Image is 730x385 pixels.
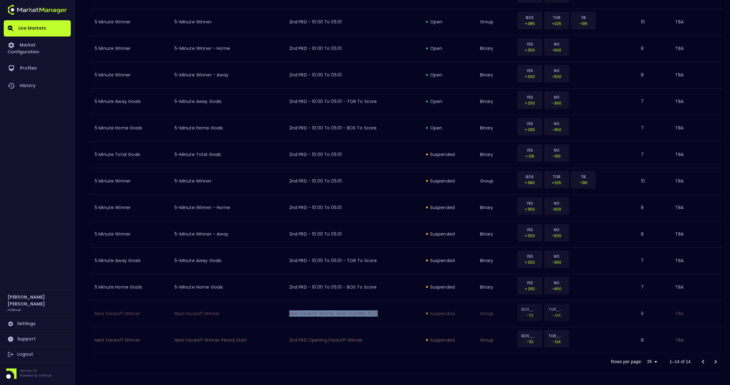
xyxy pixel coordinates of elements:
[636,35,670,62] td: 8
[548,94,565,100] p: NO
[426,204,470,211] div: suspended
[426,19,470,25] div: open
[475,274,515,300] td: binary
[426,72,470,78] div: open
[284,194,421,221] td: 2nd PRD - 10:00 to 05:01
[426,125,470,131] div: open
[426,337,470,343] div: suspended
[7,294,67,307] h2: [PERSON_NAME] [PERSON_NAME]
[636,88,670,115] td: 7
[475,35,515,62] td: binary
[170,247,284,274] td: 5-Minute Away Goals
[521,286,538,292] p: +290
[521,312,538,318] p: -112
[548,253,565,259] p: NO
[670,35,723,62] td: TBA
[521,174,538,180] p: BOS
[521,68,538,74] p: YES
[548,280,565,286] p: NO
[475,88,515,115] td: binary
[475,141,515,168] td: binary
[645,357,660,366] div: 25
[636,62,670,88] td: 8
[521,253,538,259] p: YES
[284,300,421,327] td: Next Faceoff Winner After 2nd PRD 15:02
[670,88,723,115] td: TBA
[548,15,565,21] p: TOR
[521,47,538,53] p: +350
[548,174,565,180] p: TOR
[90,168,170,194] td: 5 Minute Winner
[521,21,538,27] p: +385
[475,9,515,35] td: group
[426,98,470,105] div: open
[521,206,538,212] p: +350
[548,68,565,74] p: NO
[4,77,71,95] a: History
[575,174,592,180] p: TIE
[548,100,565,106] p: -360
[90,300,170,327] td: Next Faceoff Winner
[90,194,170,221] td: 5 Minute Winner
[521,306,538,312] p: BOS_WIN
[90,62,170,88] td: 5 Minute Winner
[475,194,515,221] td: binary
[575,21,592,27] p: -195
[4,37,71,60] a: Market Configuration
[284,9,421,35] td: 2nd PRD - 10:00 to 05:01
[170,9,284,35] td: 5-Minute Winner
[90,9,170,35] td: 5 Minute Winner
[90,221,170,247] td: 5 Minute Winner
[90,88,170,115] td: 5 Minute Away Goals
[548,121,565,127] p: NO
[284,35,421,62] td: 2nd PRD - 10:00 to 05:01
[4,368,71,379] div: Version 1.31Powered by nVenue
[475,62,515,88] td: binary
[521,280,538,286] p: YES
[636,274,670,300] td: 7
[548,233,565,239] p: -500
[548,153,565,159] p: -165
[20,368,51,373] p: Version 1.31
[170,168,284,194] td: 5-Minute Winner
[521,41,538,47] p: YES
[170,62,284,88] td: 5-Minute Winner - Away
[636,300,670,327] td: 8
[90,141,170,168] td: 5 Minute Total Goals
[575,15,592,21] p: TIE
[636,247,670,274] td: 7
[90,247,170,274] td: 5 Minute Away Goals
[426,310,470,317] div: suspended
[548,227,565,233] p: NO
[90,327,170,353] td: Next Faceoff Winner
[426,231,470,237] div: suspended
[90,274,170,300] td: 5 Minute Home Goals
[426,45,470,51] div: open
[521,127,538,133] p: +290
[475,115,515,141] td: binary
[170,115,284,141] td: 5-Minute Home Goals
[548,339,565,345] p: -124
[521,100,538,106] p: +250
[475,221,515,247] td: binary
[548,306,565,312] p: TOR_WIN
[475,327,515,353] td: group
[284,88,421,115] td: 2nd PRD - 10:00 to 05:01 - TOR to Score
[20,373,51,378] p: Powered by nVenue
[170,327,284,353] td: Next Faceoff Winner Period Start
[521,94,538,100] p: YES
[170,300,284,327] td: Next Faceoff Winner
[521,227,538,233] p: YES
[670,358,691,365] p: 1–14 of 14
[670,141,723,168] td: TBA
[284,247,421,274] td: 2nd PRD - 10:00 to 05:01 - TOR to Score
[670,247,723,274] td: TBA
[548,21,565,27] p: +325
[670,168,723,194] td: TBA
[284,141,421,168] td: 2nd PRD - 10:00 to 05:01
[90,115,170,141] td: 5 Minute Home Goals
[475,300,515,327] td: group
[4,20,71,37] a: Live Markets
[4,60,71,77] a: Profiles
[426,151,470,158] div: suspended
